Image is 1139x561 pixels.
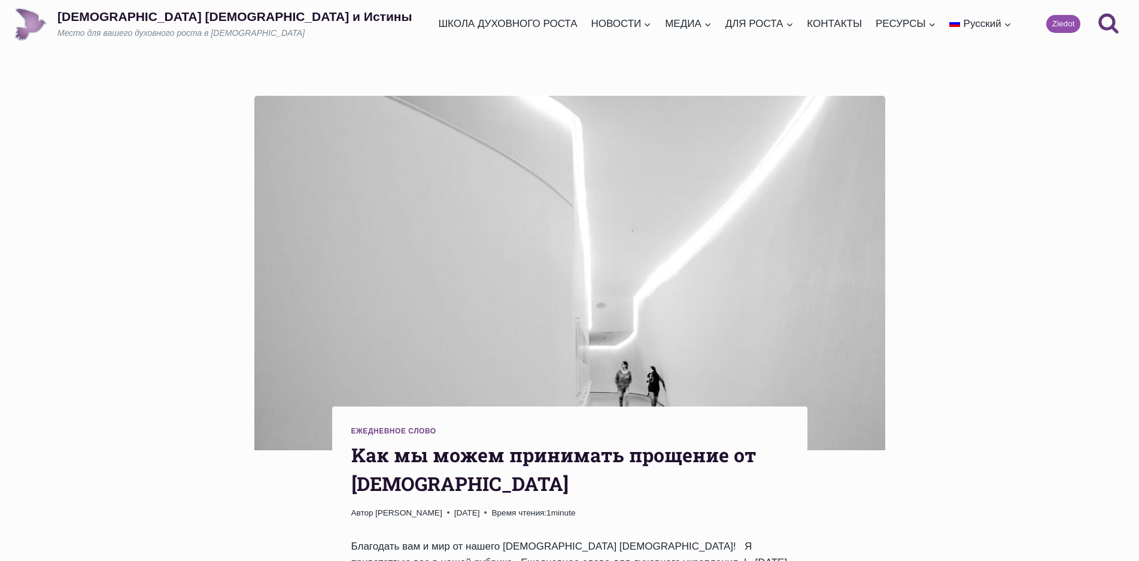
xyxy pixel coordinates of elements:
time: [DATE] [454,507,480,520]
p: Место для вашего духовного роста в [DEMOGRAPHIC_DATA] [57,28,412,40]
span: Русский [964,18,1001,29]
img: Draudze Gars un Patiesība [14,8,47,41]
a: [PERSON_NAME] [375,508,442,517]
a: Ziedot [1046,15,1080,33]
p: [DEMOGRAPHIC_DATA] [DEMOGRAPHIC_DATA] и Истины [57,9,412,24]
a: Ежедневное слово [351,427,436,435]
button: Показать форму поиска [1092,8,1125,40]
span: НОВОСТИ [591,16,651,32]
a: [DEMOGRAPHIC_DATA] [DEMOGRAPHIC_DATA] и ИстиныМесто для вашего духовного роста в [DEMOGRAPHIC_DATA] [14,8,412,41]
span: РЕСУРСЫ [876,16,936,32]
span: Автор [351,507,373,520]
span: minute [551,508,576,517]
h1: Kак мы можем принимать прощение от [DEMOGRAPHIC_DATA] [351,441,788,498]
span: 1 [491,507,575,520]
span: Время чтения: [491,508,546,517]
span: МЕДИА [665,16,712,32]
span: ДЛЯ РОСТА [725,16,794,32]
